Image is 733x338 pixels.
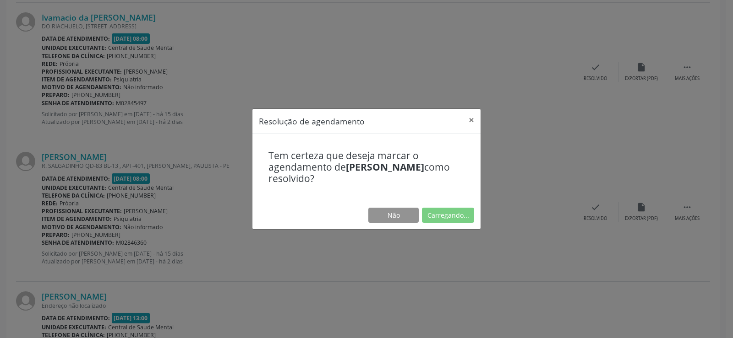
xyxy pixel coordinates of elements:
button: Close [462,109,481,131]
button: Carregando... [422,208,474,223]
button: Não [368,208,419,223]
h5: Resolução de agendamento [259,115,365,127]
h4: Tem certeza que deseja marcar o agendamento de como resolvido? [268,150,465,185]
b: [PERSON_NAME] [346,161,424,173]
